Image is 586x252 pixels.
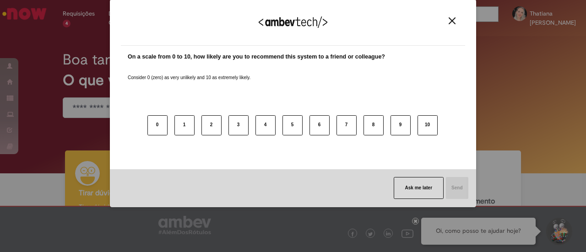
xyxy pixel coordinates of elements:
[394,177,444,199] button: Ask me later
[418,115,438,135] button: 10
[228,115,249,135] button: 3
[282,115,303,135] button: 5
[128,64,250,81] label: Consider 0 (zero) as very unlikely and 10 as extremely likely.
[259,16,327,28] img: Logo Ambevtech
[255,115,276,135] button: 4
[364,115,384,135] button: 8
[174,115,195,135] button: 1
[446,17,458,25] button: Close
[128,53,385,61] label: On a scale from 0 to 10, how likely are you to recommend this system to a friend or colleague?
[391,115,411,135] button: 9
[147,115,168,135] button: 0
[309,115,330,135] button: 6
[336,115,357,135] button: 7
[449,17,456,24] img: Close
[201,115,222,135] button: 2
